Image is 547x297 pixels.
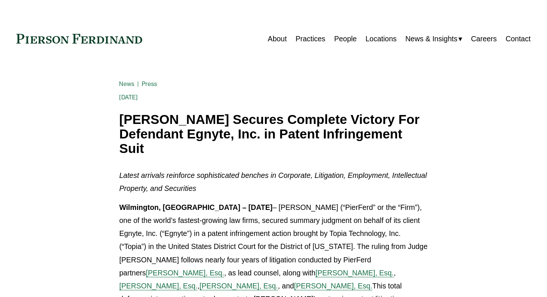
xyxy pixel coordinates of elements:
[316,269,394,277] a: [PERSON_NAME], Esq.
[119,112,428,156] h1: [PERSON_NAME] Secures Complete Victory For Defendant Egnyte, Inc. in Patent Infringement Suit
[268,32,287,46] a: About
[506,32,531,46] a: Contact
[199,282,278,290] a: [PERSON_NAME], Esq.
[146,269,224,277] a: [PERSON_NAME], Esq.
[405,32,462,46] a: folder dropdown
[334,32,357,46] a: People
[295,32,325,46] a: Practices
[119,94,138,101] span: [DATE]
[365,32,397,46] a: Locations
[294,282,372,290] a: [PERSON_NAME], Esq.
[119,80,134,87] a: News
[119,203,272,211] strong: Wilmington, [GEOGRAPHIC_DATA] – [DATE]
[471,32,497,46] a: Careers
[405,32,457,45] span: News & Insights
[119,282,197,290] a: [PERSON_NAME], Esq.
[119,171,429,192] em: Latest arrivals reinforce sophisticated benches in Corporate, Litigation, Employment, Intellectua...
[142,80,157,87] a: Press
